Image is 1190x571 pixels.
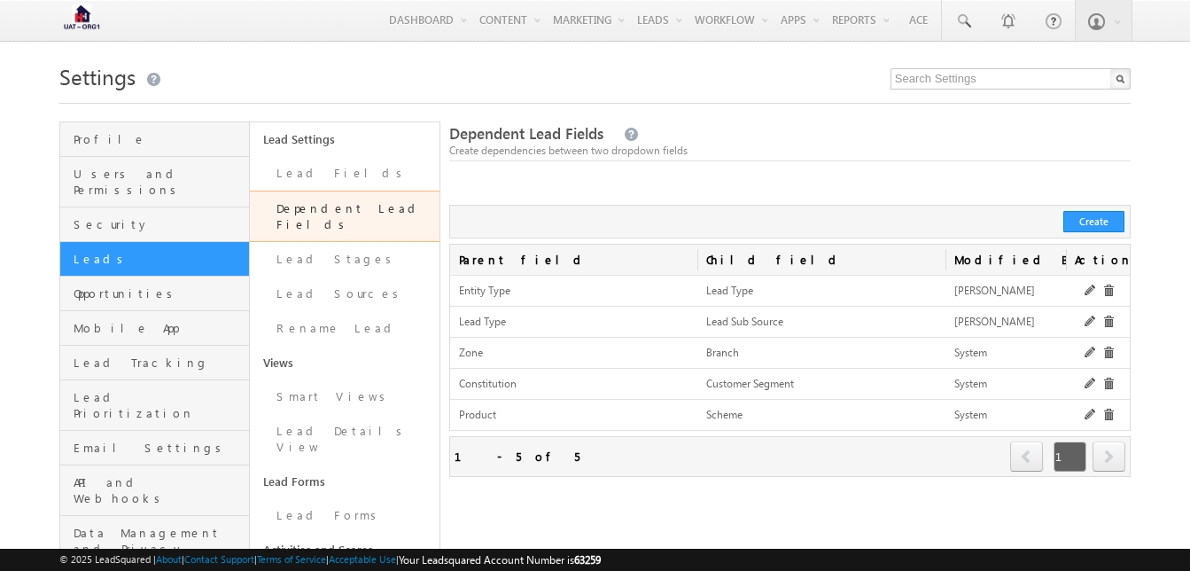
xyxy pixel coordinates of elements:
[60,431,249,465] a: Email Settings
[250,122,439,156] a: Lead Settings
[1093,443,1125,472] a: next
[74,166,245,198] span: Users and Permissions
[954,313,1056,332] div: [PERSON_NAME]
[1054,442,1086,472] span: 1
[74,389,245,421] span: Lead Prioritization
[60,157,249,207] a: Users and Permissions
[459,315,506,328] span: Lead Type
[1066,245,1130,275] span: Actions
[1010,443,1044,472] a: prev
[399,553,601,567] span: Your Leadsquared Account Number is
[184,553,254,565] a: Contact Support
[74,440,245,456] span: Email Settings
[954,282,1056,301] div: [PERSON_NAME]
[250,465,439,498] a: Lead Forms
[449,123,603,144] span: Dependent Lead Fields
[945,245,1065,275] span: Modified By
[74,216,245,232] span: Security
[59,551,601,568] span: © 2025 LeadSquared | | | | |
[706,377,794,390] span: Customer Segment
[60,465,249,516] a: API and Webhooks
[60,242,249,277] a: Leads
[459,284,510,297] span: Entity Type
[257,553,326,565] a: Terms of Service
[706,408,743,421] span: Scheme
[250,533,439,567] a: Activities and Scores
[1063,211,1124,232] button: Create
[250,346,439,379] a: Views
[250,156,439,191] a: Lead Fields
[60,122,249,157] a: Profile
[250,277,439,311] a: Lead Sources
[954,375,1056,394] div: System
[74,320,245,336] span: Mobile App
[60,277,249,311] a: Opportunities
[250,311,439,346] a: Rename Lead
[954,406,1056,425] div: System
[459,408,496,421] span: Product
[706,315,783,328] span: Lead Sub Source
[60,380,249,431] a: Lead Prioritization
[449,143,1131,159] div: Create dependencies between two dropdown fields
[250,498,439,533] a: Lead Forms
[60,207,249,242] a: Security
[450,245,698,275] span: Parent field
[60,311,249,346] a: Mobile App
[954,344,1056,363] div: System
[74,525,245,557] span: Data Management and Privacy
[250,242,439,277] a: Lead Stages
[697,245,945,275] a: Child field
[250,379,439,414] a: Smart Views
[156,553,182,565] a: About
[574,553,601,567] span: 63259
[60,516,249,567] a: Data Management and Privacy
[74,474,245,506] span: API and Webhooks
[706,284,753,297] span: Lead Type
[74,131,245,147] span: Profile
[59,4,104,35] img: Custom Logo
[74,285,245,301] span: Opportunities
[1093,442,1125,472] span: next
[891,68,1131,90] input: Search Settings
[459,346,483,359] span: Zone
[74,355,245,371] span: Lead Tracking
[250,191,439,242] a: Dependent Lead Fields
[329,553,396,565] a: Acceptable Use
[59,62,136,90] span: Settings
[459,377,517,390] span: Constitution
[706,346,739,359] span: Branch
[60,346,249,380] a: Lead Tracking
[250,414,439,465] a: Lead Details View
[1010,442,1043,472] span: prev
[455,446,579,466] div: 1 - 5 of 5
[74,251,245,267] span: Leads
